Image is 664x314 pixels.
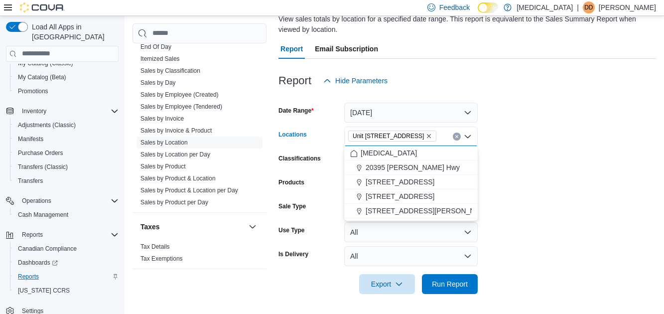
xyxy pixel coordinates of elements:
button: Remove Unit 385 North Dollarton Highway from selection in this group [426,133,432,139]
span: Reports [18,229,119,241]
label: Use Type [278,226,304,234]
span: Sales by Product & Location per Day [140,186,238,194]
span: Email Subscription [315,39,378,59]
span: Sales by Invoice & Product [140,127,212,135]
span: Cash Management [18,211,68,219]
a: Sales by Location per Day [140,151,210,158]
span: Sales by Employee (Created) [140,91,219,99]
span: Sales by Product per Day [140,198,208,206]
span: My Catalog (Beta) [14,71,119,83]
span: Report [280,39,303,59]
button: Export [359,274,415,294]
button: Transfers (Classic) [10,160,123,174]
button: Operations [18,195,55,207]
label: Locations [278,131,307,139]
span: Sales by Product & Location [140,174,216,182]
span: Purchase Orders [14,147,119,159]
button: My Catalog (Beta) [10,70,123,84]
button: Clear input [453,133,461,141]
div: Choose from the following options [344,146,478,218]
span: Manifests [18,135,43,143]
button: My Catalog (Classic) [10,56,123,70]
a: Sales by Employee (Tendered) [140,103,222,110]
span: Sales by Location [140,139,188,147]
a: End Of Day [140,43,171,50]
a: Sales by Employee (Created) [140,91,219,98]
span: My Catalog (Classic) [18,59,73,67]
span: Manifests [14,133,119,145]
a: Sales by Invoice [140,115,184,122]
span: Tax Exemptions [140,255,183,263]
a: Transfers [14,175,47,187]
a: Sales by Day [140,79,176,86]
a: Cash Management [14,209,72,221]
button: Taxes [247,221,259,233]
span: My Catalog (Classic) [14,57,119,69]
span: Reports [14,271,119,283]
input: Dark Mode [478,2,499,13]
a: Purchase Orders [14,147,67,159]
a: Sales by Classification [140,67,200,74]
span: Export [365,274,409,294]
span: Sales by Employee (Tendered) [140,103,222,111]
button: Canadian Compliance [10,242,123,256]
button: 20395 [PERSON_NAME] Hwy [344,160,478,175]
button: Inventory [18,105,50,117]
button: Promotions [10,84,123,98]
button: Hide Parameters [319,71,392,91]
a: Promotions [14,85,52,97]
span: [US_STATE] CCRS [18,287,70,295]
a: Dashboards [10,256,123,270]
span: Reports [18,273,39,281]
button: [DATE] [344,103,478,123]
a: [US_STATE] CCRS [14,285,74,297]
span: End Of Day [140,43,171,51]
label: Classifications [278,155,321,162]
a: Sales by Product & Location [140,175,216,182]
button: Purchase Orders [10,146,123,160]
span: 20395 [PERSON_NAME] Hwy [366,162,460,172]
span: Sales by Location per Day [140,151,210,158]
span: Adjustments (Classic) [14,119,119,131]
button: Operations [2,194,123,208]
a: Manifests [14,133,47,145]
span: Transfers (Classic) [18,163,68,171]
span: Sales by Day [140,79,176,87]
span: Unit 385 North Dollarton Highway [348,131,436,142]
button: Close list of options [464,133,472,141]
span: Unit [STREET_ADDRESS] [353,131,424,141]
span: Run Report [432,279,468,289]
a: Canadian Compliance [14,243,81,255]
span: [STREET_ADDRESS] [366,191,434,201]
button: Taxes [140,222,245,232]
label: Products [278,178,304,186]
span: Inventory [22,107,46,115]
button: Run Report [422,274,478,294]
a: Adjustments (Classic) [14,119,80,131]
a: Sales by Location [140,139,188,146]
button: All [344,222,478,242]
span: Tax Details [140,243,170,251]
span: Dashboards [18,259,58,267]
span: Operations [22,197,51,205]
h3: Taxes [140,222,160,232]
span: Adjustments (Classic) [18,121,76,129]
div: Taxes [133,241,266,269]
span: Sales by Product [140,162,186,170]
button: Cash Management [10,208,123,222]
div: View sales totals by location for a specified date range. This report is equivalent to the Sales ... [278,14,651,35]
label: Sale Type [278,202,306,210]
a: Tax Details [140,243,170,250]
span: Dd [584,1,593,13]
a: Reports [14,271,43,283]
span: Promotions [14,85,119,97]
a: Tax Exemptions [140,255,183,262]
a: Transfers (Classic) [14,161,72,173]
span: Transfers (Classic) [14,161,119,173]
span: Sales by Classification [140,67,200,75]
button: Transfers [10,174,123,188]
span: [STREET_ADDRESS] [366,177,434,187]
a: My Catalog (Classic) [14,57,77,69]
a: Itemized Sales [140,55,180,62]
